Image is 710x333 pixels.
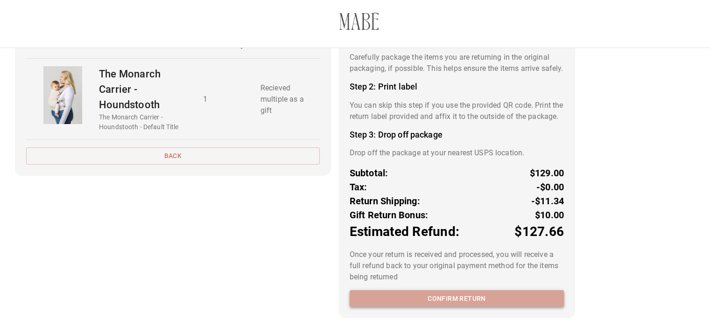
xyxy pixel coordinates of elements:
[350,82,564,92] h4: Step 2: Print label
[350,100,564,122] p: You can skip this step if you use the provided QR code. Print the return label provided and affix...
[350,52,564,74] p: Carefully package the items you are returning in the original packaging, if possible. This helps ...
[99,112,188,132] p: The Monarch Carrier - Houndstooth - Default Title
[339,4,379,44] img: 3671f2-3.myshopify.com-a63cb35b-e478-4aa6-86b9-acdf2590cc8d
[350,222,459,242] p: Estimated Refund:
[530,166,564,180] p: $129.00
[531,194,564,208] p: -$11.34
[350,290,564,307] button: Confirm return
[350,166,388,180] p: Subtotal:
[26,147,320,165] button: Back
[350,130,564,140] h4: Step 3: Drop off package
[535,208,564,222] p: $10.00
[350,208,428,222] p: Gift Return Bonus:
[350,249,564,283] p: Once your return is received and processed, you will receive a full refund back to your original ...
[203,94,246,105] p: 1
[99,66,188,112] p: The Monarch Carrier - Houndstooth
[350,180,367,194] p: Tax:
[350,147,564,159] p: Drop off the package at your nearest USPS location.
[514,222,564,242] p: $127.66
[350,194,420,208] p: Return Shipping:
[536,180,564,194] p: -$0.00
[260,83,312,116] p: Recieved multiple as a gift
